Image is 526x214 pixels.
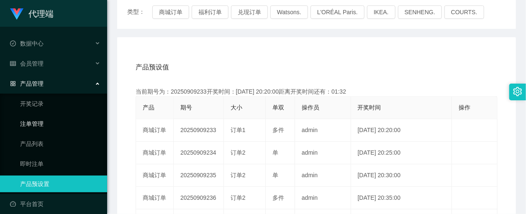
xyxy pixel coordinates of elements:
[231,127,246,133] span: 订单1
[20,95,100,112] a: 开奖记录
[10,41,16,46] i: 图标: check-circle-o
[136,87,498,96] div: 当前期号为：20250909233开奖时间：[DATE] 20:20:00距离开奖时间还有：01:32
[444,5,484,19] button: COURTS.
[10,80,44,87] span: 产品管理
[174,119,224,142] td: 20250909233
[143,104,154,111] span: 产品
[10,61,16,66] i: 图标: table
[192,5,228,19] button: 福利订单
[136,187,174,209] td: 商城订单
[231,149,246,156] span: 订单2
[351,119,452,142] td: [DATE] 20:20:00
[295,187,351,209] td: admin
[10,81,16,87] i: 图标: appstore-o
[351,187,452,209] td: [DATE] 20:35:00
[272,104,284,111] span: 单双
[20,135,100,152] a: 产品列表
[180,104,192,111] span: 期号
[174,142,224,164] td: 20250909234
[272,149,278,156] span: 单
[10,196,100,212] a: 图标: dashboard平台首页
[295,119,351,142] td: admin
[358,104,381,111] span: 开奖时间
[152,5,189,19] button: 商城订单
[231,172,246,178] span: 订单2
[20,155,100,172] a: 即时注单
[513,87,522,96] i: 图标: setting
[231,5,268,19] button: 兑现订单
[302,104,319,111] span: 操作员
[10,10,54,17] a: 代理端
[272,172,278,178] span: 单
[127,5,152,19] span: 类型：
[174,164,224,187] td: 20250909235
[295,142,351,164] td: admin
[367,5,395,19] button: IKEA.
[28,0,54,27] h1: 代理端
[10,8,23,20] img: logo.9652507e.png
[272,194,284,201] span: 多件
[231,104,242,111] span: 大小
[10,60,44,67] span: 会员管理
[136,119,174,142] td: 商城订单
[10,40,44,47] span: 数据中心
[272,127,284,133] span: 多件
[351,142,452,164] td: [DATE] 20:25:00
[136,164,174,187] td: 商城订单
[270,5,308,19] button: Watsons.
[136,142,174,164] td: 商城订单
[136,62,169,72] span: 产品预设值
[295,164,351,187] td: admin
[310,5,364,19] button: L'ORÉAL Paris.
[174,187,224,209] td: 20250909236
[351,164,452,187] td: [DATE] 20:30:00
[459,104,470,111] span: 操作
[231,194,246,201] span: 订单2
[398,5,442,19] button: SENHENG.
[20,115,100,132] a: 注单管理
[20,176,100,192] a: 产品预设置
